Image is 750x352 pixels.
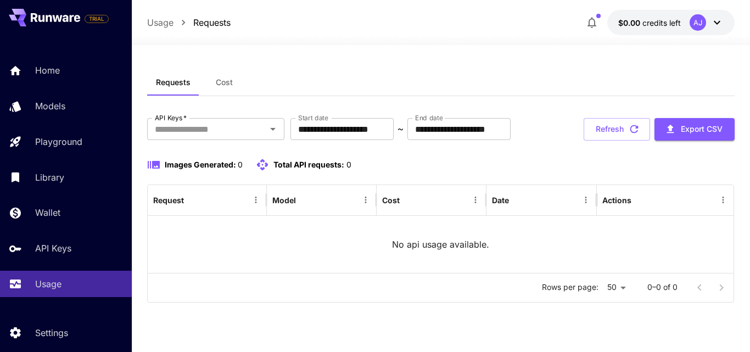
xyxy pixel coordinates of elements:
[248,192,264,208] button: Menu
[265,121,281,137] button: Open
[35,135,82,148] p: Playground
[654,118,735,141] button: Export CSV
[35,64,60,77] p: Home
[618,18,642,27] span: $0.00
[216,77,233,87] span: Cost
[85,15,108,23] span: TRIAL
[165,160,236,169] span: Images Generated:
[647,282,678,293] p: 0–0 of 0
[147,16,173,29] a: Usage
[607,10,735,35] button: $0.00AJ
[35,326,68,339] p: Settings
[398,122,404,136] p: ~
[193,16,231,29] a: Requests
[542,282,598,293] p: Rows per page:
[35,242,71,255] p: API Keys
[690,14,706,31] div: AJ
[578,192,594,208] button: Menu
[85,12,109,25] span: Add your payment card to enable full platform functionality.
[584,118,650,141] button: Refresh
[382,195,400,205] div: Cost
[510,192,525,208] button: Sort
[238,160,243,169] span: 0
[35,99,65,113] p: Models
[715,192,731,208] button: Menu
[618,17,681,29] div: $0.00
[602,195,631,205] div: Actions
[273,160,344,169] span: Total API requests:
[272,195,296,205] div: Model
[185,192,200,208] button: Sort
[156,77,191,87] span: Requests
[35,206,60,219] p: Wallet
[358,192,373,208] button: Menu
[642,18,681,27] span: credits left
[392,238,489,251] p: No api usage available.
[298,113,328,122] label: Start date
[35,171,64,184] p: Library
[401,192,416,208] button: Sort
[346,160,351,169] span: 0
[155,113,187,122] label: API Keys
[468,192,483,208] button: Menu
[35,277,61,290] p: Usage
[147,16,231,29] nav: breadcrumb
[492,195,509,205] div: Date
[297,192,312,208] button: Sort
[603,280,630,295] div: 50
[153,195,184,205] div: Request
[415,113,443,122] label: End date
